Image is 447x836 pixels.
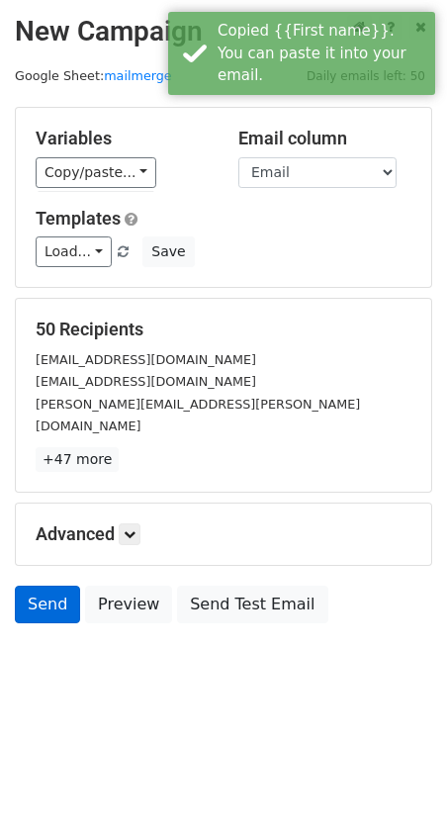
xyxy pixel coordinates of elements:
[15,15,432,48] h2: New Campaign
[36,523,411,545] h5: Advanced
[104,68,172,83] a: mailmerge
[36,447,119,472] a: +47 more
[348,741,447,836] iframe: Chat Widget
[218,20,427,87] div: Copied {{First name}}. You can paste it into your email.
[36,397,360,434] small: [PERSON_NAME][EMAIL_ADDRESS][PERSON_NAME][DOMAIN_NAME]
[36,374,256,389] small: [EMAIL_ADDRESS][DOMAIN_NAME]
[36,157,156,188] a: Copy/paste...
[142,236,194,267] button: Save
[15,586,80,623] a: Send
[36,128,209,149] h5: Variables
[36,236,112,267] a: Load...
[36,352,256,367] small: [EMAIL_ADDRESS][DOMAIN_NAME]
[177,586,327,623] a: Send Test Email
[36,208,121,229] a: Templates
[15,68,172,83] small: Google Sheet:
[238,128,411,149] h5: Email column
[85,586,172,623] a: Preview
[36,319,411,340] h5: 50 Recipients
